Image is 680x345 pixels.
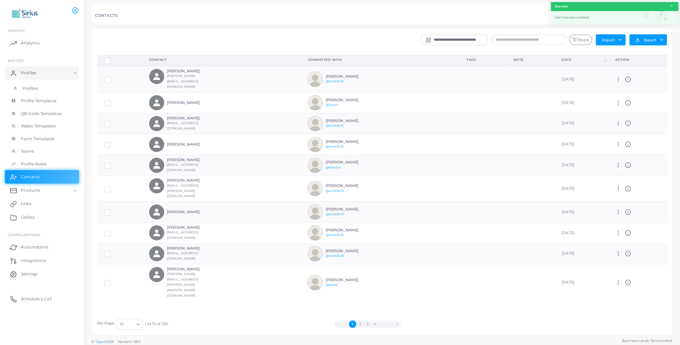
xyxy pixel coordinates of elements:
[167,230,198,239] small: [EMAIL_ADDRESS][DOMAIN_NAME]
[5,120,79,132] a: Wallet Templates
[8,233,40,237] span: Configurations
[152,270,161,279] svg: person fill
[152,249,161,258] svg: person fill
[326,124,344,127] a: @xmfc8v91
[326,283,338,286] a: @dleko
[152,140,161,149] svg: person fill
[326,160,375,164] h6: [PERSON_NAME]
[21,123,56,129] span: Wallet Templates
[97,321,115,326] label: Per Page
[120,321,124,328] span: 10
[95,13,118,18] h5: CONTACTS
[21,161,46,167] span: Profile Roles
[5,107,79,120] a: QR Code Templates
[308,275,323,290] img: avatar
[326,207,375,212] h6: [PERSON_NAME]
[152,72,161,81] svg: person fill
[5,82,79,95] a: Profiles
[308,137,323,152] img: avatar
[5,254,79,267] a: Integrations
[21,148,34,154] span: Teams
[167,116,216,120] h6: [PERSON_NAME]
[105,339,114,345] span: 2025
[326,165,341,169] a: @kbellos
[167,178,216,183] h6: [PERSON_NAME]
[167,101,216,105] h6: [PERSON_NAME]
[561,186,600,191] div: [DATE]
[326,184,375,188] h6: [PERSON_NAME]
[326,254,344,258] a: @xmfc8v91
[5,170,79,184] a: Contacts
[97,55,142,66] th: Row-selection
[5,197,79,210] a: Links
[152,181,161,190] svg: person fill
[145,321,168,327] span: 1 to 10 of 225
[5,240,79,254] a: Automations
[167,225,216,230] h6: [PERSON_NAME]
[6,6,43,19] img: logo
[326,98,375,102] h6: [PERSON_NAME]
[168,320,567,328] ul: Pagination
[308,181,323,196] img: avatar
[91,339,140,345] span: ©
[21,201,32,207] span: Links
[21,174,40,180] span: Contacts
[21,187,40,193] span: Products
[167,210,216,214] h6: [PERSON_NAME]
[167,74,198,88] small: [PERSON_NAME][EMAIL_ADDRESS][DOMAIN_NAME]
[21,40,40,46] span: Analytics
[561,100,600,106] div: [DATE]
[167,69,216,73] h6: [PERSON_NAME]
[167,121,198,130] small: [EMAIL_ADDRESS][DOMAIN_NAME]
[561,251,600,256] div: [DATE]
[21,296,52,302] span: Schedule a Call
[386,320,394,328] button: Go to next page
[5,267,79,281] a: Settings
[5,66,79,80] a: Profiles
[349,320,356,328] button: Go to page 1
[326,228,375,232] h6: [PERSON_NAME]
[561,209,600,215] div: [DATE]
[95,339,105,344] a: Tapni
[152,98,161,107] svg: person fill
[5,132,79,145] a: Form Templates
[561,162,600,168] div: [DATE]
[21,98,56,104] span: Profile Templates
[561,121,600,126] div: [DATE]
[308,72,323,87] img: avatar
[167,163,198,172] small: [EMAIL_ADDRESS][DOMAIN_NAME]
[124,320,134,328] input: Search for option
[308,246,323,261] img: avatar
[21,271,38,277] span: Settings
[326,233,344,237] a: @xmfc8v91
[116,319,143,330] div: Search for option
[622,338,673,344] span: Business cards. Reinvented.
[555,4,568,9] strong: Success
[326,119,375,123] h6: [PERSON_NAME]
[5,94,79,107] a: Profile Templates
[152,207,161,217] svg: person fill
[22,85,38,91] span: Profiles
[21,258,46,264] span: Integrations
[364,320,371,328] button: Go to page 3
[670,2,674,10] button: Close
[8,29,25,33] span: INSIGHTS
[118,339,141,344] span: Version: 1.8.0
[308,225,323,240] img: avatar
[394,320,401,328] button: Go to last page
[5,210,79,224] a: Gallery
[326,278,375,282] h6: [PERSON_NAME]
[167,158,216,162] h6: [PERSON_NAME]
[308,204,323,220] img: avatar
[21,244,48,250] span: Automations
[152,119,161,128] svg: person fill
[5,145,79,158] a: Teams
[356,320,364,328] button: Go to page 2
[371,320,378,328] button: Go to page 4
[569,35,592,45] button: Filters
[326,74,375,79] h6: [PERSON_NAME]
[326,103,338,107] a: @lbicer
[8,59,24,63] span: ENTITIES
[308,95,323,110] img: avatar
[5,36,79,50] a: Analytics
